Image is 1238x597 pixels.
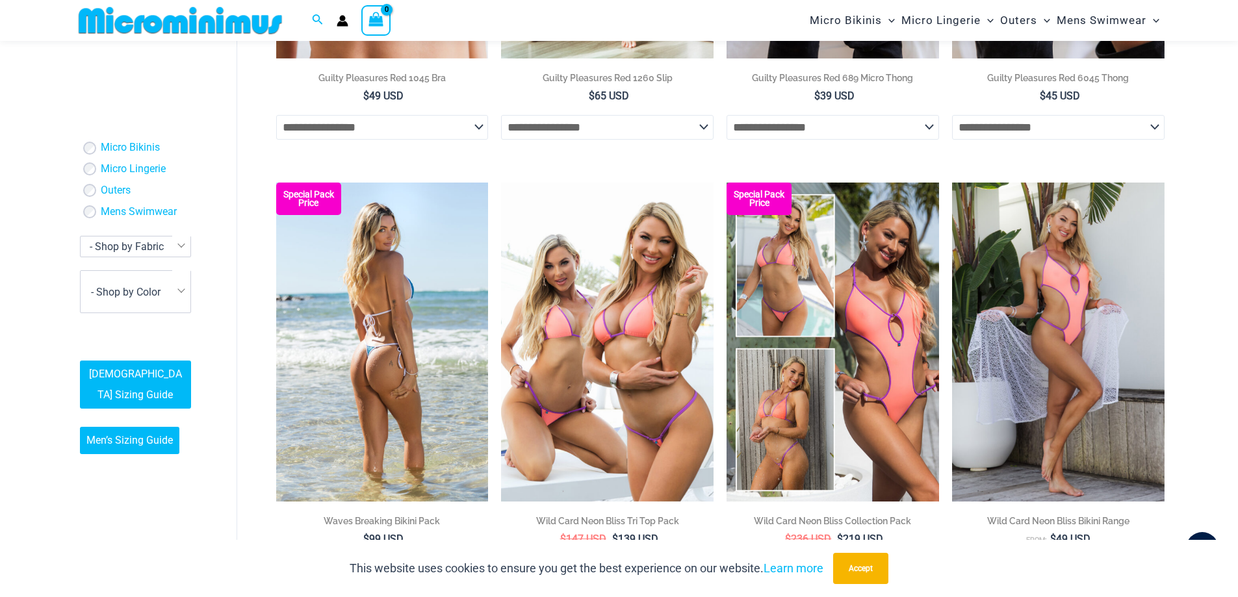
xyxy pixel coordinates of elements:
span: $ [589,90,595,102]
span: $ [363,533,369,545]
a: Micro Bikinis [101,142,160,155]
span: Menu Toggle [882,4,895,37]
a: Wild Card Neon Bliss Bikini Range [952,514,1165,532]
span: $ [837,533,843,545]
a: Mens SwimwearMenu ToggleMenu Toggle [1053,4,1163,37]
span: $ [1040,90,1046,102]
bdi: 49 USD [363,90,404,102]
h2: Wild Card Neon Bliss Collection Pack [727,514,939,527]
a: Collection Pack (7) Collection Pack B (1)Collection Pack B (1) [727,183,939,501]
h2: Guilty Pleasures Red 1260 Slip [501,71,714,84]
h2: Wild Card Neon Bliss Tri Top Pack [501,514,714,527]
img: Wild Card Neon Bliss 312 Top 01 [952,183,1165,501]
a: Waves Breaking Bikini Pack [276,514,489,532]
span: $ [785,533,791,545]
h2: Guilty Pleasures Red 1045 Bra [276,71,489,84]
span: Menu Toggle [981,4,994,37]
span: Outers [1000,4,1037,37]
nav: Site Navigation [805,2,1165,39]
h2: Guilty Pleasures Red 6045 Thong [952,71,1165,84]
span: - Shop by Fabric [90,240,164,253]
span: $ [363,90,369,102]
span: - Shop by Color [81,272,190,313]
bdi: 39 USD [814,90,855,102]
a: Search icon link [312,12,324,29]
a: Wild Card Neon Bliss Collection Pack [727,514,939,532]
b: Special Pack Price [727,190,792,207]
a: Guilty Pleasures Red 1260 Slip [501,71,714,89]
span: From: [1026,536,1047,544]
h2: Waves Breaking Bikini Pack [276,514,489,527]
span: Micro Lingerie [901,4,981,37]
bdi: 219 USD [837,533,883,545]
button: Accept [833,553,888,584]
span: $ [1050,533,1056,545]
a: Wild Card Neon Bliss 312 Top 01Wild Card Neon Bliss 819 One Piece St Martin 5996 Sarong 04Wild Ca... [952,183,1165,501]
h2: Guilty Pleasures Red 689 Micro Thong [727,71,939,84]
a: Micro Lingerie [101,162,166,176]
a: Mens Swimwear [101,205,177,219]
h2: Wild Card Neon Bliss Bikini Range [952,514,1165,527]
a: Micro LingerieMenu ToggleMenu Toggle [898,4,997,37]
span: - Shop by Fabric [81,236,190,257]
b: Special Pack Price [276,190,341,207]
span: - Shop by Fabric [80,236,191,257]
span: $ [814,90,820,102]
a: Men’s Sizing Guide [80,427,179,454]
a: Micro BikinisMenu ToggleMenu Toggle [806,4,898,37]
img: Wild Card Neon Bliss Tri Top Pack [501,183,714,501]
a: Wild Card Neon Bliss Tri Top Pack [501,514,714,532]
img: MM SHOP LOGO FLAT [73,6,287,35]
bdi: 45 USD [1040,90,1080,102]
a: Guilty Pleasures Red 6045 Thong [952,71,1165,89]
p: This website uses cookies to ensure you get the best experience on our website. [350,559,823,578]
span: - Shop by Color [91,286,161,298]
span: $ [612,533,618,545]
bdi: 49 USD [1050,533,1090,545]
a: Outers [101,184,131,197]
img: Collection Pack (7) [727,183,939,501]
span: - Shop by Color [80,271,191,314]
a: Learn more [764,561,823,575]
a: Account icon link [337,15,348,27]
span: Micro Bikinis [810,4,882,37]
a: Guilty Pleasures Red 1045 Bra [276,71,489,89]
a: View Shopping Cart, empty [361,5,391,35]
bdi: 147 USD [560,533,606,545]
a: [DEMOGRAPHIC_DATA] Sizing Guide [80,361,191,409]
bdi: 99 USD [363,533,404,545]
bdi: 139 USD [612,533,658,545]
a: Wild Card Neon Bliss Tri Top PackWild Card Neon Bliss Tri Top Pack BWild Card Neon Bliss Tri Top ... [501,183,714,501]
a: OutersMenu ToggleMenu Toggle [997,4,1053,37]
span: Menu Toggle [1146,4,1159,37]
bdi: 65 USD [589,90,629,102]
span: Mens Swimwear [1057,4,1146,37]
span: Menu Toggle [1037,4,1050,37]
a: Guilty Pleasures Red 689 Micro Thong [727,71,939,89]
bdi: 236 USD [785,533,831,545]
img: Waves Breaking Ocean 312 Top 456 Bottom 04 [276,183,489,501]
span: $ [560,533,566,545]
a: Waves Breaking Ocean 312 Top 456 Bottom 08 Waves Breaking Ocean 312 Top 456 Bottom 04Waves Breaki... [276,183,489,501]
